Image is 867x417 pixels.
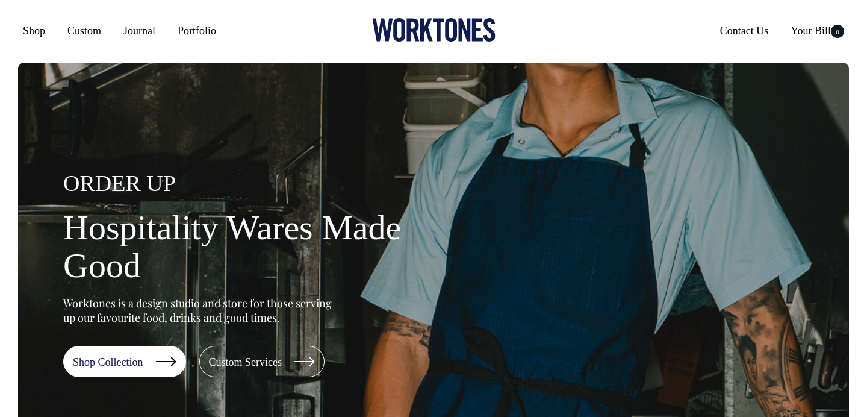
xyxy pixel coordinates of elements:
[199,346,325,377] a: Custom Services
[63,346,186,377] a: Shop Collection
[715,20,774,42] a: Contact Us
[63,296,337,325] p: Worktones is a design studio and store for those serving up our favourite food, drinks and good t...
[119,20,160,42] a: Journal
[18,20,50,42] a: Shop
[63,208,449,286] h1: Hospitality Wares Made Good
[63,20,106,42] a: Custom
[63,171,449,196] h4: ORDER UP
[786,20,849,42] a: Your Bill0
[831,25,844,38] span: 0
[173,20,221,42] a: Portfolio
